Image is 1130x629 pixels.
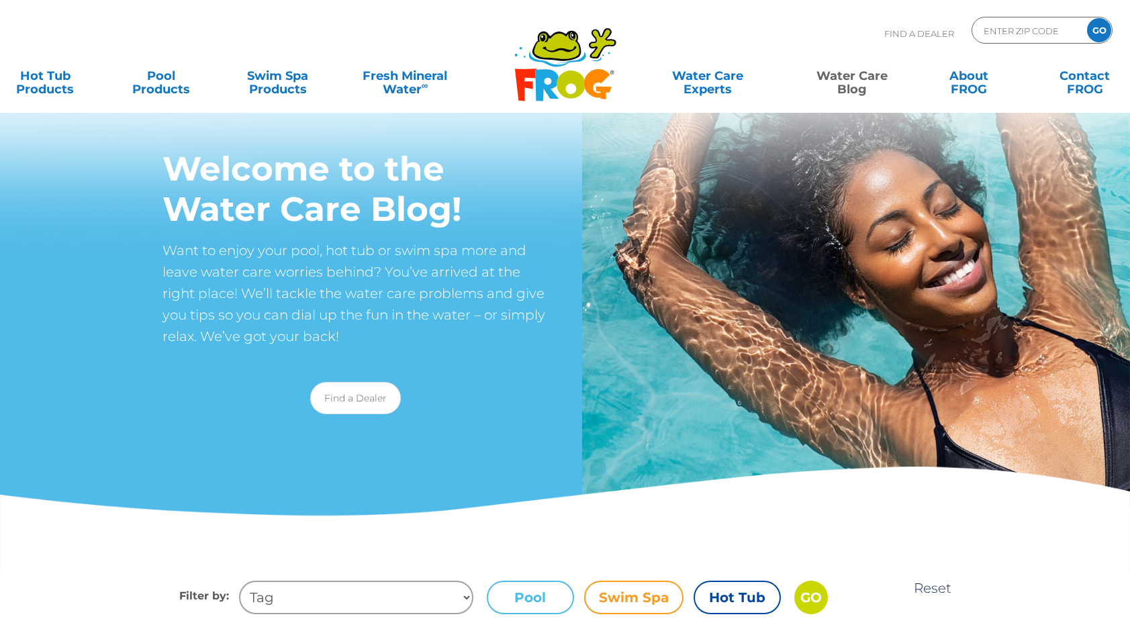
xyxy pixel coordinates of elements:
[982,21,1073,40] input: Zip Code Form
[1087,18,1111,42] input: GO
[634,62,782,89] a: Water CareExperts
[179,581,239,614] h4: Filter by:
[116,62,207,89] a: PoolProducts
[310,382,401,414] a: Find a Dealer
[487,581,574,614] label: Pool
[232,62,323,89] a: Swim SpaProducts
[914,580,951,596] a: Reset
[923,62,1014,89] a: AboutFROG
[422,80,428,91] sup: ∞
[348,62,461,89] a: Fresh MineralWater∞
[584,581,684,614] label: Swim Spa
[1039,62,1130,89] a: ContactFROG
[794,581,828,614] input: GO
[807,62,898,89] a: Water CareBlog
[694,581,781,614] label: Hot Tub
[884,17,954,50] p: Find A Dealer
[162,240,549,347] p: Want to enjoy your pool, hot tub or swim spa more and leave water care worries behind? You’ve arr...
